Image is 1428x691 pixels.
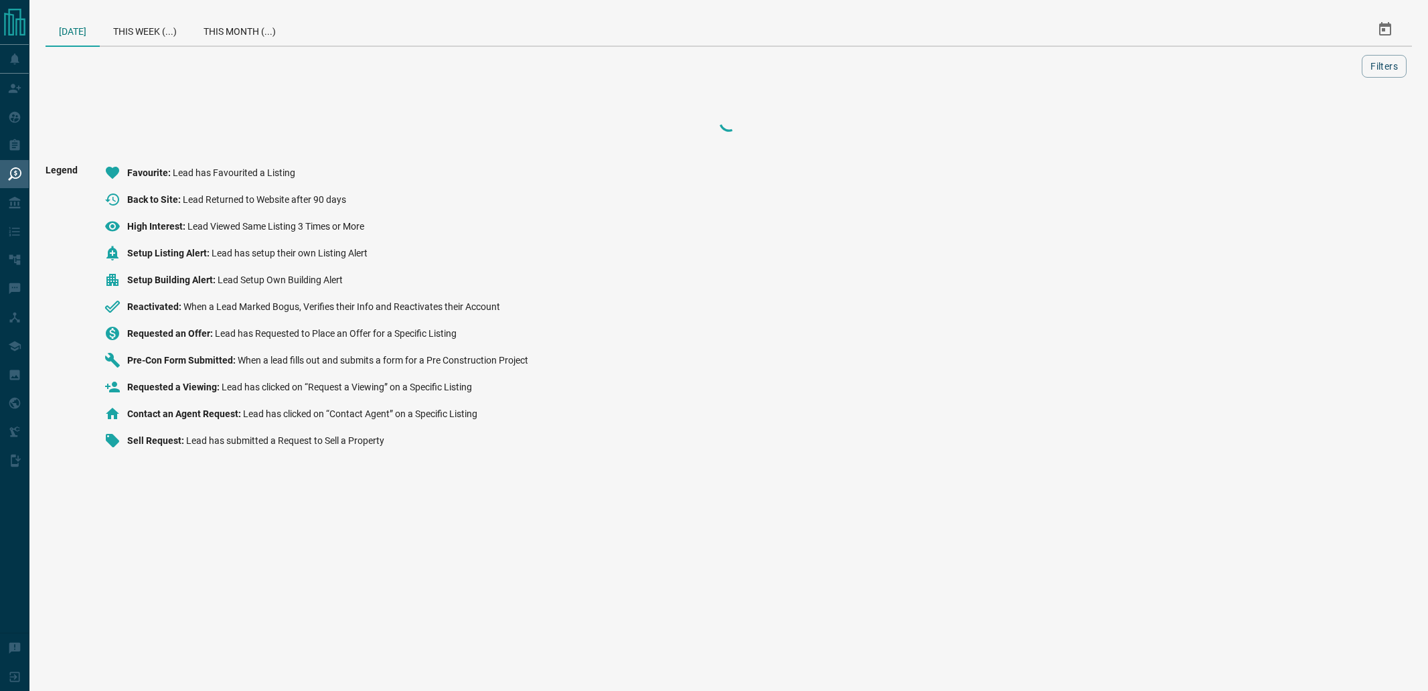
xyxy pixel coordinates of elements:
span: Lead has submitted a Request to Sell a Property [186,435,384,446]
span: When a lead fills out and submits a form for a Pre Construction Project [238,355,528,366]
button: Filters [1362,55,1407,78]
span: Lead has setup their own Listing Alert [212,248,368,258]
span: Lead has clicked on “Request a Viewing” on a Specific Listing [222,382,472,392]
span: Lead has clicked on “Contact Agent” on a Specific Listing [243,408,477,419]
span: When a Lead Marked Bogus, Verifies their Info and Reactivates their Account [183,301,500,312]
span: Lead Returned to Website after 90 days [183,194,346,205]
div: This Month (...) [190,13,289,46]
span: Back to Site [127,194,183,205]
div: This Week (...) [100,13,190,46]
span: Legend [46,165,78,459]
span: Reactivated [127,301,183,312]
button: Select Date Range [1369,13,1401,46]
span: Lead has Favourited a Listing [173,167,295,178]
span: Setup Listing Alert [127,248,212,258]
span: Favourite [127,167,173,178]
span: Lead has Requested to Place an Offer for a Specific Listing [215,328,457,339]
span: Sell Request [127,435,186,446]
span: Requested an Offer [127,328,215,339]
span: High Interest [127,221,187,232]
span: Contact an Agent Request [127,408,243,419]
span: Lead Setup Own Building Alert [218,275,343,285]
span: Setup Building Alert [127,275,218,285]
div: [DATE] [46,13,100,47]
span: Pre-Con Form Submitted [127,355,238,366]
span: Requested a Viewing [127,382,222,392]
div: Loading [662,108,796,135]
span: Lead Viewed Same Listing 3 Times or More [187,221,364,232]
